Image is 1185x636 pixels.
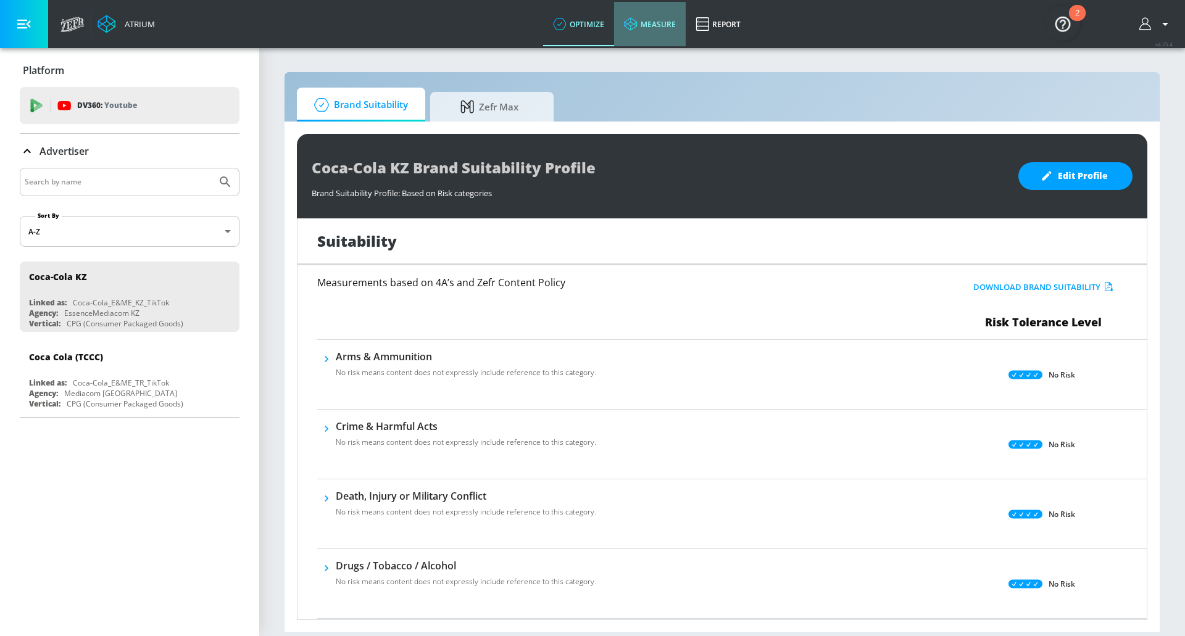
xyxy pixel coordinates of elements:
[336,506,596,518] p: No risk means content does not expressly include reference to this category.
[336,559,596,595] div: Drugs / Tobacco / AlcoholNo risk means content does not expressly include reference to this categ...
[985,315,1102,329] span: Risk Tolerance Level
[20,168,239,417] div: Advertiser
[1049,438,1075,451] p: No Risk
[336,419,596,433] h6: Crime & Harmful Acts
[29,318,60,329] div: Vertical:
[312,181,1006,199] div: Brand Suitability Profile: Based on Risk categories
[1049,577,1075,590] p: No Risk
[20,257,239,417] nav: list of Advertiser
[543,2,614,46] a: optimize
[336,437,596,448] p: No risk means content does not expressly include reference to this category.
[29,378,67,388] div: Linked as:
[29,271,87,283] div: Coca-Cola KZ
[336,576,596,587] p: No risk means content does not expressly include reference to this category.
[317,278,870,287] h6: Measurements based on 4A’s and Zefr Content Policy
[25,174,212,190] input: Search by name
[23,64,64,77] p: Platform
[336,559,596,572] h6: Drugs / Tobacco / Alcohol
[336,350,596,386] div: Arms & AmmunitionNo risk means content does not expressly include reference to this category.
[336,489,596,525] div: Death, Injury or Military ConflictNo risk means content does not expressly include reference to t...
[29,351,103,363] div: Coca Cola (TCCC)
[443,92,536,122] span: Zefr Max
[1155,41,1173,47] span: v 4.25.4
[1018,162,1133,190] button: Edit Profile
[35,212,62,220] label: Sort By
[29,308,58,318] div: Agency:
[336,489,596,503] h6: Death, Injury or Military Conflict
[29,399,60,409] div: Vertical:
[77,99,137,112] p: DV360:
[73,297,169,308] div: Coca-Cola_E&ME_KZ_TikTok
[1046,6,1080,41] button: Open Resource Center, 2 new notifications
[67,399,183,409] div: CPG (Consumer Packaged Goods)
[64,308,139,318] div: EssenceMediacom KZ
[29,388,58,399] div: Agency:
[20,342,239,412] div: Coca Cola (TCCC)Linked as:Coca-Cola_E&ME_TR_TikTokAgency:Mediacom [GEOGRAPHIC_DATA]Vertical:CPG (...
[29,297,67,308] div: Linked as:
[970,278,1116,297] button: Download Brand Suitability
[67,318,183,329] div: CPG (Consumer Packaged Goods)
[336,350,596,363] h6: Arms & Ammunition
[1043,168,1108,184] span: Edit Profile
[1075,13,1079,29] div: 2
[20,262,239,332] div: Coca-Cola KZLinked as:Coca-Cola_E&ME_KZ_TikTokAgency:EssenceMediacom KZVertical:CPG (Consumer Pac...
[309,90,408,120] span: Brand Suitability
[20,53,239,88] div: Platform
[39,144,89,158] p: Advertiser
[20,216,239,247] div: A-Z
[614,2,686,46] a: measure
[336,367,596,378] p: No risk means content does not expressly include reference to this category.
[686,2,750,46] a: Report
[1049,368,1075,381] p: No Risk
[20,134,239,168] div: Advertiser
[73,378,169,388] div: Coca-Cola_E&ME_TR_TikTok
[336,419,596,455] div: Crime & Harmful ActsNo risk means content does not expressly include reference to this category.
[20,87,239,124] div: DV360: Youtube
[104,99,137,112] p: Youtube
[1049,508,1075,521] p: No Risk
[317,231,397,251] h1: Suitability
[120,19,155,30] div: Atrium
[64,388,177,399] div: Mediacom [GEOGRAPHIC_DATA]
[98,15,155,33] a: Atrium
